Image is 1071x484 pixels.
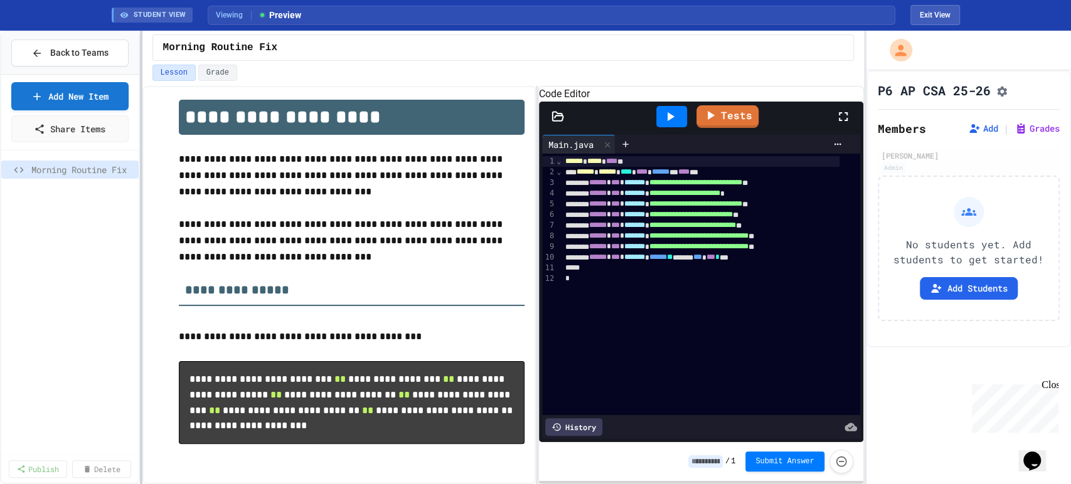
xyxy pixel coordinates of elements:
[910,5,960,25] button: Exit student view
[967,379,1058,433] iframe: chat widget
[216,9,252,21] span: Viewing
[1018,434,1058,471] iframe: chat widget
[258,9,301,22] span: Preview
[5,5,87,80] div: Chat with us now!Close
[134,10,186,21] span: STUDENT VIEW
